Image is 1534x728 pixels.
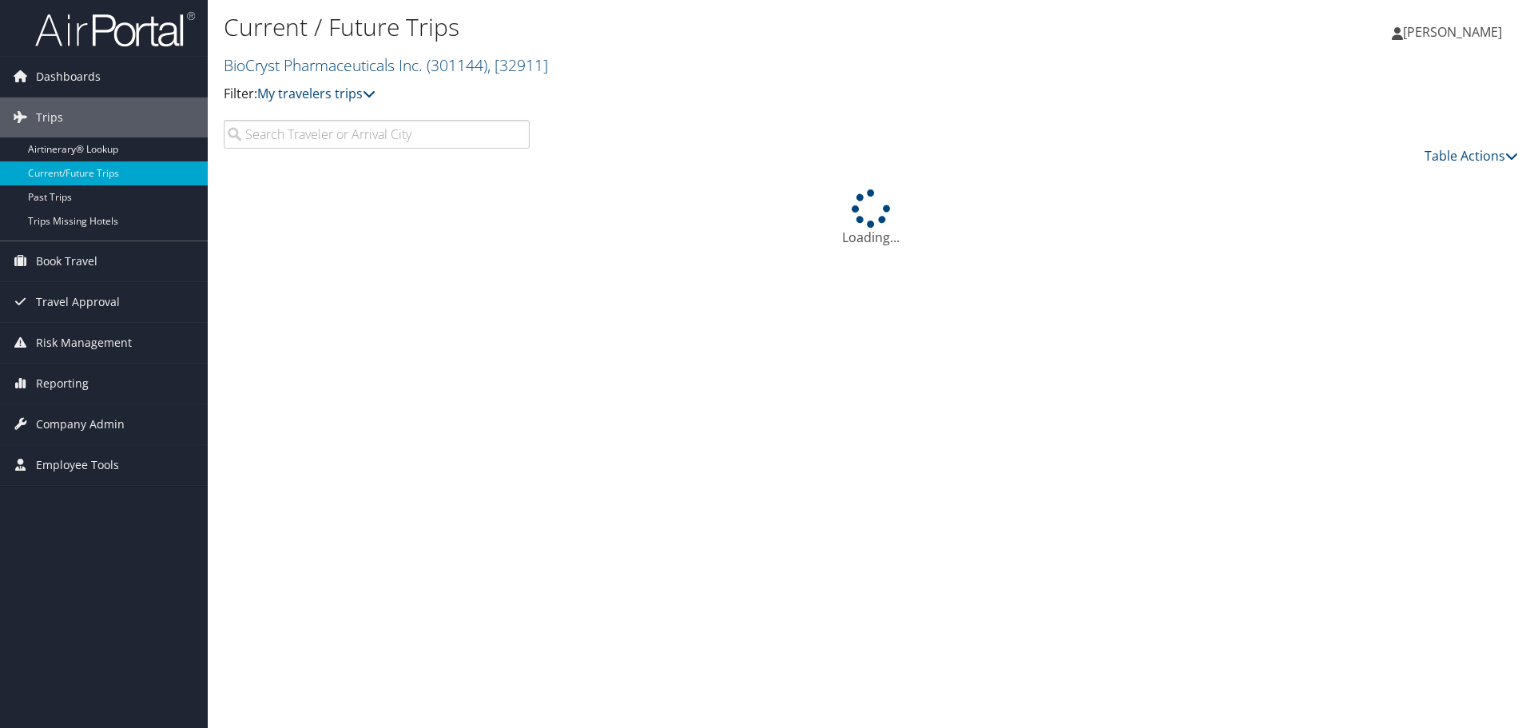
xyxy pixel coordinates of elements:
span: Employee Tools [36,445,119,485]
img: airportal-logo.png [35,10,195,48]
input: Search Traveler or Arrival City [224,120,530,149]
a: BioCryst Pharmaceuticals Inc. [224,54,548,76]
span: [PERSON_NAME] [1403,23,1502,41]
span: Book Travel [36,241,97,281]
span: Company Admin [36,404,125,444]
span: Reporting [36,364,89,404]
a: [PERSON_NAME] [1392,8,1518,56]
p: Filter: [224,84,1087,105]
span: Travel Approval [36,282,120,322]
span: Dashboards [36,57,101,97]
h1: Current / Future Trips [224,10,1087,44]
div: Loading... [224,189,1518,247]
span: Risk Management [36,323,132,363]
a: Table Actions [1425,147,1518,165]
span: , [ 32911 ] [487,54,548,76]
span: ( 301144 ) [427,54,487,76]
span: Trips [36,97,63,137]
a: My travelers trips [257,85,376,102]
